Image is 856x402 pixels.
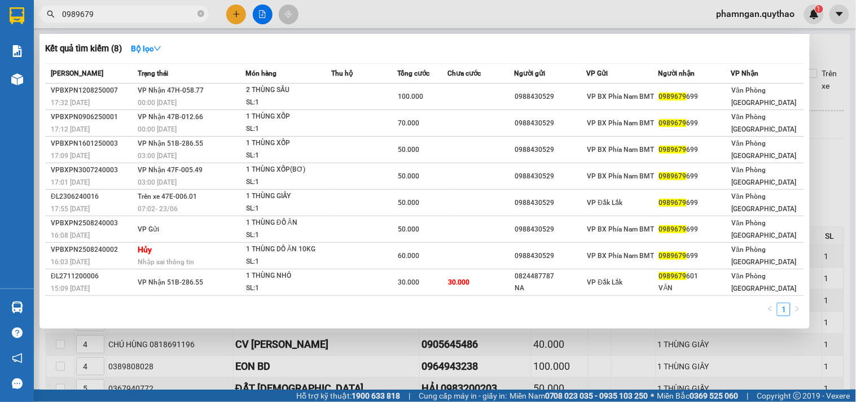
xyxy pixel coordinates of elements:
[763,303,777,316] button: left
[51,231,90,239] span: 16:08 [DATE]
[659,119,687,127] span: 0989679
[659,224,730,235] div: 699
[587,172,655,180] span: VP BX Phía Nam BMT
[448,278,469,286] span: 30.000
[398,93,424,100] span: 100.000
[659,69,695,77] span: Người nhận
[122,40,170,58] button: Bộ lọcdown
[398,199,420,207] span: 50.000
[732,272,797,292] span: Văn Phòng [GEOGRAPHIC_DATA]
[246,256,331,268] div: SL: 1
[51,99,90,107] span: 17:32 [DATE]
[138,152,177,160] span: 03:00 [DATE]
[659,144,730,156] div: 699
[447,69,481,77] span: Chưa cước
[138,99,177,107] span: 00:00 [DATE]
[587,119,655,127] span: VP BX Phía Nam BMT
[197,9,204,20] span: close-circle
[246,84,331,97] div: 2 THÙNG SẦU
[587,199,623,207] span: VP Đắk Lắk
[51,111,134,123] div: VPBXPN0906250001
[587,69,608,77] span: VP Gửi
[515,250,586,262] div: 0988430529
[732,193,797,213] span: Văn Phòng [GEOGRAPHIC_DATA]
[659,197,730,209] div: 699
[246,123,331,136] div: SL: 1
[791,303,804,316] button: right
[794,305,801,312] span: right
[138,193,197,200] span: Trên xe 47E-006.01
[12,353,23,364] span: notification
[246,190,331,203] div: 1 THÙNG GIẤY
[791,303,804,316] li: Next Page
[138,225,159,233] span: VP Gửi
[138,139,203,147] span: VP Nhận 51B-286.55
[659,272,687,280] span: 0989679
[51,164,134,176] div: VPBXPN3007240003
[515,197,586,209] div: 0988430529
[10,7,24,24] img: logo-vxr
[51,244,134,256] div: VPBXPN2508240002
[138,166,203,174] span: VP Nhận 47F-005.49
[197,10,204,17] span: close-circle
[515,270,586,282] div: 0824487787
[246,176,331,189] div: SL: 1
[659,250,730,262] div: 699
[51,258,90,266] span: 16:03 [DATE]
[51,125,90,133] span: 17:12 [DATE]
[11,45,23,57] img: solution-icon
[659,117,730,129] div: 699
[398,119,420,127] span: 70.000
[51,178,90,186] span: 17:01 [DATE]
[246,203,331,215] div: SL: 1
[515,91,586,103] div: 0988430529
[51,270,134,282] div: ĐL2711200006
[138,125,177,133] span: 00:00 [DATE]
[131,44,161,53] strong: Bộ lọc
[732,246,797,266] span: Văn Phòng [GEOGRAPHIC_DATA]
[51,69,103,77] span: [PERSON_NAME]
[515,117,586,129] div: 0988430529
[246,111,331,123] div: 1 THÙNG XỐP
[777,303,791,316] li: 1
[12,378,23,389] span: message
[51,217,134,229] div: VPBXPN2508240003
[659,270,730,282] div: 601
[62,8,195,20] input: Tìm tên, số ĐT hoặc mã đơn
[732,139,797,160] span: Văn Phòng [GEOGRAPHIC_DATA]
[732,86,797,107] span: Văn Phòng [GEOGRAPHIC_DATA]
[138,86,204,94] span: VP Nhận 47H-058.77
[587,252,655,260] span: VP BX Phía Nam BMT
[659,282,730,294] div: VĂN
[515,224,586,235] div: 0988430529
[763,303,777,316] li: Previous Page
[51,85,134,97] div: VPBXPN1208250007
[45,43,122,55] h3: Kết quả tìm kiếm ( 8 )
[51,285,90,292] span: 15:09 [DATE]
[398,69,430,77] span: Tổng cước
[515,144,586,156] div: 0988430529
[731,69,759,77] span: VP Nhận
[51,205,90,213] span: 17:55 [DATE]
[398,252,420,260] span: 60.000
[659,91,730,103] div: 699
[246,137,331,150] div: 1 THÙNG XỐP
[515,171,586,182] div: 0988430529
[246,282,331,295] div: SL: 1
[12,327,23,338] span: question-circle
[246,164,331,176] div: 1 THÙNG XỐP(BƠ)
[11,301,23,313] img: warehouse-icon
[246,270,331,282] div: 1 THÙNG NHỎ
[138,113,203,121] span: VP Nhận 47B-012.66
[514,69,545,77] span: Người gửi
[659,225,687,233] span: 0989679
[778,303,790,316] a: 1
[11,73,23,85] img: warehouse-icon
[587,278,623,286] span: VP Đắk Lắk
[47,10,55,18] span: search
[587,93,655,100] span: VP BX Phía Nam BMT
[732,219,797,239] span: Văn Phòng [GEOGRAPHIC_DATA]
[246,97,331,109] div: SL: 1
[331,69,353,77] span: Thu hộ
[398,172,420,180] span: 50.000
